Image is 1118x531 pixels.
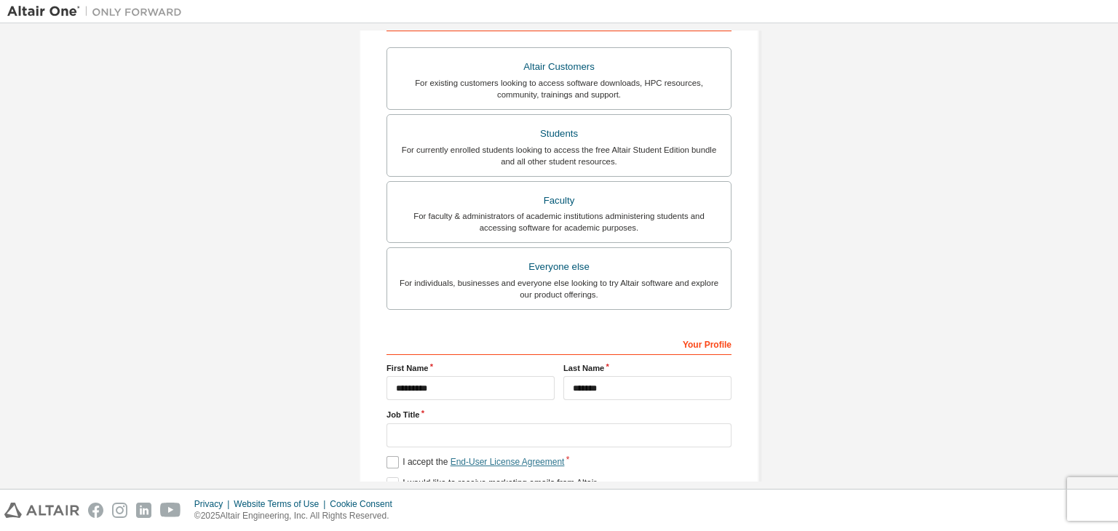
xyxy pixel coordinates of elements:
[386,332,732,355] div: Your Profile
[396,210,722,233] div: For faculty & administrators of academic institutions administering students and accessing softwa...
[7,4,189,19] img: Altair One
[396,77,722,100] div: For existing customers looking to access software downloads, HPC resources, community, trainings ...
[234,498,330,510] div: Website Terms of Use
[330,498,400,510] div: Cookie Consent
[112,503,127,518] img: instagram.svg
[396,191,722,211] div: Faculty
[396,277,722,300] div: For individuals, businesses and everyone else looking to try Altair software and explore our prod...
[451,457,565,467] a: End-User License Agreement
[4,503,79,518] img: altair_logo.svg
[396,257,722,277] div: Everyone else
[396,57,722,77] div: Altair Customers
[386,456,564,468] label: I accept the
[136,503,151,518] img: linkedin.svg
[160,503,181,518] img: youtube.svg
[396,124,722,144] div: Students
[386,477,596,490] label: I would like to receive marketing emails from Altair
[386,409,732,420] label: Job Title
[396,144,722,167] div: For currently enrolled students looking to access the free Altair Student Edition bundle and all ...
[194,510,401,522] p: © 2025 Altair Engineering, Inc. All Rights Reserved.
[88,503,103,518] img: facebook.svg
[563,362,732,374] label: Last Name
[386,362,555,374] label: First Name
[194,498,234,510] div: Privacy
